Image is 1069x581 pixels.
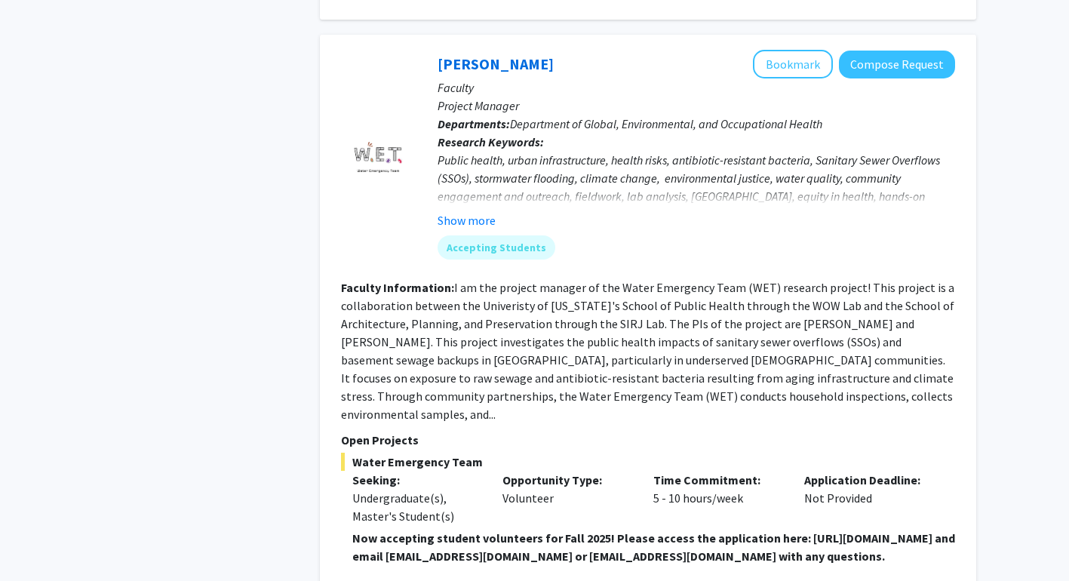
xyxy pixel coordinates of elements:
b: Departments: [438,116,510,131]
p: Project Manager [438,97,955,115]
p: Application Deadline: [804,471,932,489]
strong: Now accepting student volunteers for Fall 2025! Please access the application here: [URL][DOMAIN_... [352,530,955,564]
div: Not Provided [793,471,944,525]
fg-read-more: I am the project manager of the Water Emergency Team (WET) research project! This project is a co... [341,280,954,422]
span: Water Emergency Team [341,453,955,471]
div: Volunteer [491,471,642,525]
b: Research Keywords: [438,134,544,149]
span: Department of Global, Environmental, and Occupational Health [510,116,822,131]
mat-chip: Accepting Students [438,235,555,260]
p: Opportunity Type: [502,471,631,489]
div: 5 - 10 hours/week [642,471,793,525]
a: [PERSON_NAME] [438,54,554,73]
p: Faculty [438,78,955,97]
iframe: Chat [11,513,64,570]
p: Seeking: [352,471,481,489]
div: Public health, urban infrastructure, health risks, antibiotic-resistant bacteria, Sanitary Sewer ... [438,151,955,223]
p: Time Commitment: [653,471,782,489]
div: Undergraduate(s), Master's Student(s) [352,489,481,525]
button: Compose Request to Shachar Gazit-Rosenthal [839,51,955,78]
button: Show more [438,211,496,229]
p: Open Projects [341,431,955,449]
b: Faculty Information: [341,280,454,295]
button: Add Shachar Gazit-Rosenthal to Bookmarks [753,50,833,78]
